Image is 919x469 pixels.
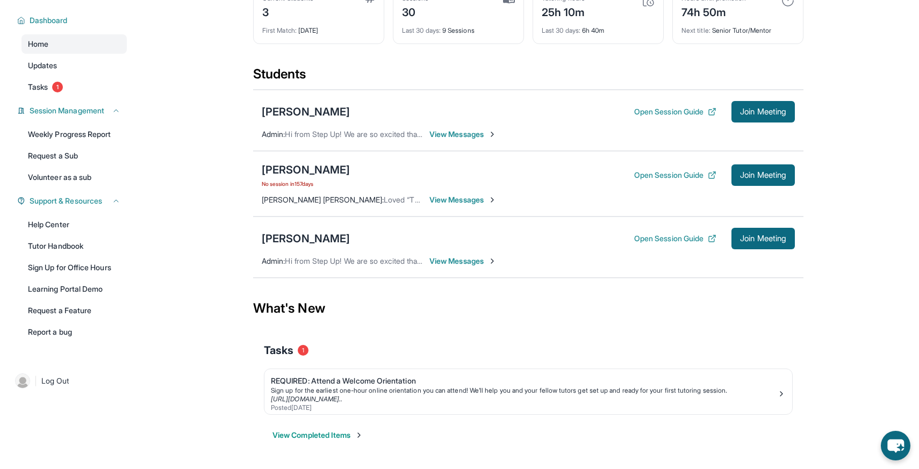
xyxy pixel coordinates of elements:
[262,231,350,246] div: [PERSON_NAME]
[21,34,127,54] a: Home
[402,3,429,20] div: 30
[21,77,127,97] a: Tasks1
[740,172,786,178] span: Join Meeting
[542,20,655,35] div: 6h 40m
[21,215,127,234] a: Help Center
[740,109,786,115] span: Join Meeting
[488,130,497,139] img: Chevron-Right
[21,56,127,75] a: Updates
[30,196,102,206] span: Support & Resources
[21,279,127,299] a: Learning Portal Demo
[262,195,384,204] span: [PERSON_NAME] [PERSON_NAME] :
[634,106,716,117] button: Open Session Guide
[28,39,48,49] span: Home
[634,170,716,181] button: Open Session Guide
[21,301,127,320] a: Request a Feature
[21,322,127,342] a: Report a bug
[731,228,795,249] button: Join Meeting
[25,196,120,206] button: Support & Resources
[25,105,120,116] button: Session Management
[731,101,795,122] button: Join Meeting
[384,195,478,204] span: Loved “Thank you, you too”
[28,60,58,71] span: Updates
[253,285,803,332] div: What's New
[402,20,515,35] div: 9 Sessions
[740,235,786,242] span: Join Meeting
[262,256,285,265] span: Admin :
[34,374,37,387] span: |
[28,82,48,92] span: Tasks
[731,164,795,186] button: Join Meeting
[402,26,441,34] span: Last 30 days :
[681,26,710,34] span: Next title :
[262,104,350,119] div: [PERSON_NAME]
[11,369,127,393] a: |Log Out
[41,376,69,386] span: Log Out
[21,258,127,277] a: Sign Up for Office Hours
[429,256,497,266] span: View Messages
[25,15,120,26] button: Dashboard
[262,179,350,188] span: No session in 157 days
[488,257,497,265] img: Chevron-Right
[488,196,497,204] img: Chevron-Right
[21,125,127,144] a: Weekly Progress Report
[262,162,350,177] div: [PERSON_NAME]
[21,236,127,256] a: Tutor Handbook
[262,129,285,139] span: Admin :
[264,369,792,414] a: REQUIRED: Attend a Welcome OrientationSign up for the earliest one-hour online orientation you ca...
[262,20,375,35] div: [DATE]
[15,373,30,388] img: user-img
[30,15,68,26] span: Dashboard
[542,3,585,20] div: 25h 10m
[681,3,746,20] div: 74h 50m
[21,168,127,187] a: Volunteer as a sub
[271,386,777,395] div: Sign up for the earliest one-hour online orientation you can attend! We’ll help you and your fell...
[542,26,580,34] span: Last 30 days :
[272,430,363,441] button: View Completed Items
[271,376,777,386] div: REQUIRED: Attend a Welcome Orientation
[298,345,308,356] span: 1
[634,233,716,244] button: Open Session Guide
[681,20,794,35] div: Senior Tutor/Mentor
[30,105,104,116] span: Session Management
[253,66,803,89] div: Students
[271,395,342,403] a: [URL][DOMAIN_NAME]..
[429,129,497,140] span: View Messages
[264,343,293,358] span: Tasks
[262,3,313,20] div: 3
[21,146,127,165] a: Request a Sub
[52,82,63,92] span: 1
[881,431,910,460] button: chat-button
[271,403,777,412] div: Posted [DATE]
[262,26,297,34] span: First Match :
[429,194,497,205] span: View Messages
